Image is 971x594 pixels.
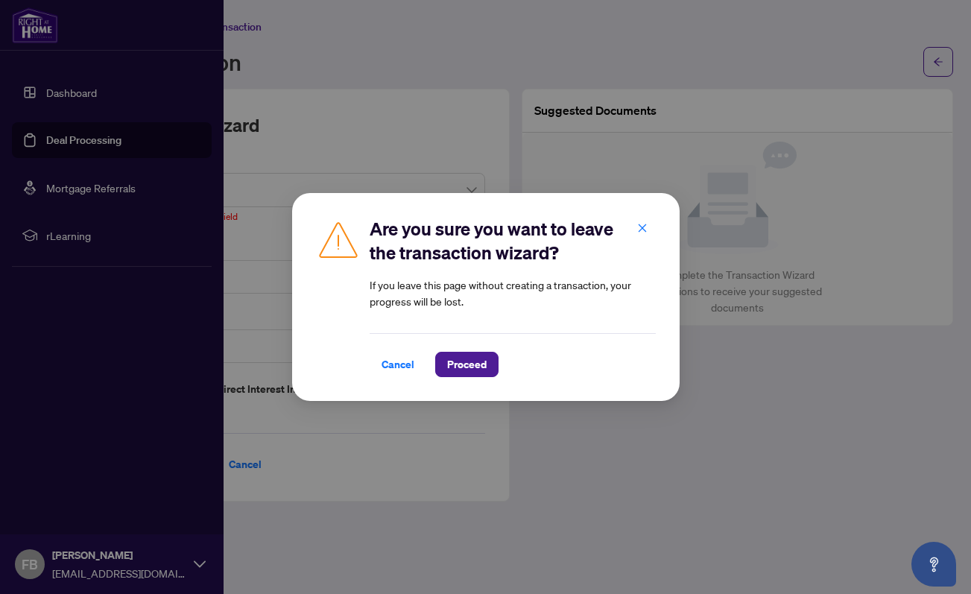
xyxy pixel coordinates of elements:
button: Cancel [370,352,426,377]
span: close [637,223,648,233]
span: Cancel [382,353,414,376]
button: Open asap [911,542,956,587]
h2: Are you sure you want to leave the transaction wizard? [370,217,656,265]
span: Proceed [447,353,487,376]
button: Proceed [435,352,499,377]
article: If you leave this page without creating a transaction, your progress will be lost. [370,277,656,309]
